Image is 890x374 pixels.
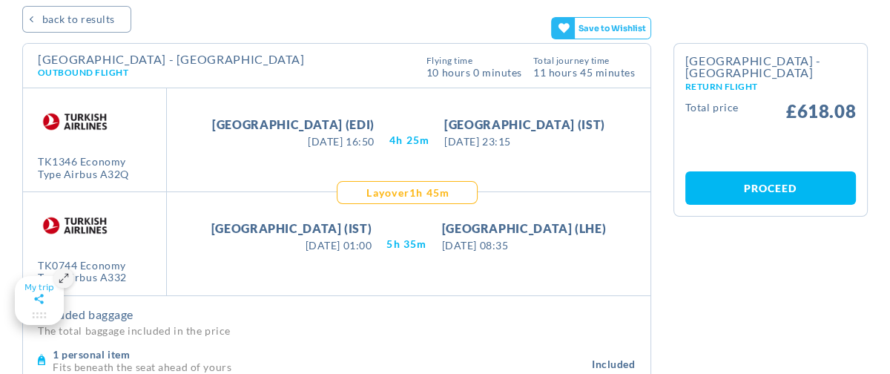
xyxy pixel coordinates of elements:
[53,348,592,361] h4: 1 personal item
[533,65,636,78] span: 11 hours 45 Minutes
[38,260,127,272] div: TK0744 Economy
[38,53,305,65] h4: [GEOGRAPHIC_DATA] - [GEOGRAPHIC_DATA]
[386,237,426,252] span: 5H 35M
[533,56,636,65] span: Total Journey Time
[53,361,592,372] p: Fits beneath the seat ahead of yours
[592,357,635,372] span: Included
[38,99,112,142] img: TK.png
[211,220,372,237] span: [GEOGRAPHIC_DATA] (IST)
[685,82,857,91] small: Return Flight
[38,168,129,181] div: Type Airbus A32Q
[551,17,651,39] gamitee-button: Get your friends' opinions
[442,237,607,253] span: [DATE] 08:35
[685,55,857,91] h2: [GEOGRAPHIC_DATA] - [GEOGRAPHIC_DATA]
[444,116,605,134] span: [GEOGRAPHIC_DATA] (IST)
[212,116,375,134] span: [GEOGRAPHIC_DATA] (EDI)
[15,276,64,325] gamitee-floater-minimize-handle: Maximize
[38,203,112,246] img: TK.png
[38,322,636,339] p: The total baggage included in the price
[685,171,857,205] a: Proceed
[38,307,636,322] h4: Included baggage
[786,102,856,120] span: £618.08
[685,102,739,120] small: Total Price
[426,65,522,78] span: 10 Hours 0 Minutes
[426,56,522,65] span: Flying Time
[212,134,375,149] span: [DATE] 16:50
[38,67,128,78] span: Outbound Flight
[38,156,129,168] div: TK1346 Economy
[389,133,429,148] span: 4H 25M
[42,6,115,33] span: BACK TO RESULTS
[22,6,131,33] a: BACK TO RESULTS
[685,131,857,157] iframe: PayPal Message 1
[442,220,607,237] span: [GEOGRAPHIC_DATA] (LHE)
[444,134,605,149] span: [DATE] 23:15
[38,272,127,284] div: Type Airbus A332
[366,186,409,200] span: Layover
[363,186,449,200] div: 1H 45M
[211,237,372,253] span: [DATE] 01:00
